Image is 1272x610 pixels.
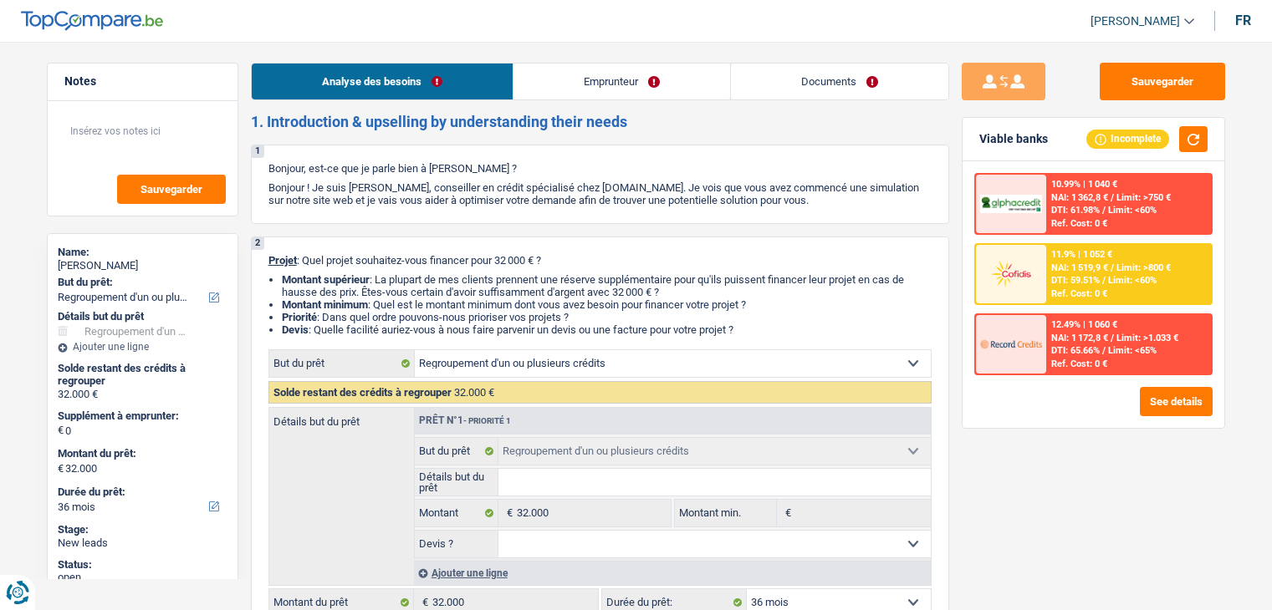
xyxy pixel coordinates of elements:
label: But du prêt [415,438,499,465]
span: € [777,500,795,526]
a: Documents [731,64,948,99]
strong: Priorité [282,311,317,323]
span: / [1111,192,1114,203]
label: Détails but du prêt [415,469,499,496]
label: Supplément à emprunter: [58,409,224,423]
div: Viable banks [979,132,1048,146]
div: Solde restant des crédits à regrouper [58,362,227,388]
label: Détails but du prêt [269,408,414,427]
span: [PERSON_NAME] [1091,14,1180,28]
h2: 1. Introduction & upselling by understanding their needs [251,113,949,131]
a: [PERSON_NAME] [1077,8,1194,35]
span: Limit: >750 € [1116,192,1171,203]
label: Montant du prêt: [58,447,224,460]
label: Montant [415,500,499,526]
span: Limit: >800 € [1116,262,1171,273]
button: See details [1140,387,1213,416]
div: Ref. Cost: 0 € [1051,218,1107,229]
strong: Montant minimum [282,298,368,311]
div: Incomplete [1086,130,1169,148]
div: 2 [252,237,264,250]
div: 11.9% | 1 052 € [1051,249,1112,260]
img: Record Credits [980,328,1042,359]
button: Sauvegarder [1100,63,1225,100]
span: / [1102,275,1106,286]
label: But du prêt [269,350,415,377]
p: Bonjour, est-ce que je parle bien à [PERSON_NAME] ? [268,162,932,175]
span: DTI: 65.66% [1051,345,1100,356]
span: 32.000 € [454,386,494,399]
span: € [58,424,64,437]
li: : Quelle facilité auriez-vous à nous faire parvenir un devis ou une facture pour votre projet ? [282,323,932,336]
li: : Dans quel ordre pouvons-nous prioriser vos projets ? [282,311,932,323]
span: DTI: 61.98% [1051,205,1100,216]
button: Sauvegarder [117,175,226,204]
div: Ajouter une ligne [58,341,227,353]
span: Devis [282,323,309,336]
div: 1 [252,145,264,158]
div: Ref. Cost: 0 € [1051,288,1107,299]
p: : Quel projet souhaitez-vous financer pour 32 000 € ? [268,254,932,267]
a: Emprunteur [513,64,730,99]
p: Bonjour ! Je suis [PERSON_NAME], conseiller en crédit spécialisé chez [DOMAIN_NAME]. Je vois que ... [268,181,932,206]
div: Name: [58,246,227,259]
span: NAI: 1 362,8 € [1051,192,1108,203]
label: But du prêt: [58,276,224,289]
span: DTI: 59.51% [1051,275,1100,286]
span: NAI: 1 172,8 € [1051,333,1108,343]
div: Détails but du prêt [58,310,227,323]
div: Stage: [58,523,227,536]
span: / [1102,345,1106,356]
div: fr [1235,13,1251,28]
label: Durée du prêt: [58,485,224,499]
span: / [1102,205,1106,216]
span: NAI: 1 519,9 € [1051,262,1108,273]
div: Status: [58,558,227,572]
img: TopCompare Logo [21,11,163,31]
span: € [498,500,517,526]
span: € [58,462,64,475]
strong: Montant supérieur [282,273,370,286]
h5: Notes [64,74,221,89]
div: New leads [58,536,227,550]
span: / [1111,262,1114,273]
span: Limit: <65% [1108,345,1157,356]
div: 12.49% | 1 060 € [1051,319,1117,330]
span: Limit: <60% [1108,275,1157,286]
span: Sauvegarder [140,184,202,195]
span: - Priorité 1 [463,416,511,425]
div: Ref. Cost: 0 € [1051,358,1107,369]
div: 10.99% | 1 040 € [1051,179,1117,190]
span: Limit: <60% [1108,205,1157,216]
div: Prêt n°1 [415,415,515,426]
img: Cofidis [980,258,1042,289]
div: Ajouter une ligne [414,561,931,585]
div: [PERSON_NAME] [58,259,227,272]
div: open [58,571,227,584]
span: Solde restant des crédits à regrouper [273,386,452,399]
div: 32.000 € [58,388,227,401]
span: / [1111,333,1114,343]
span: Projet [268,254,297,267]
label: Devis ? [415,531,499,557]
label: Montant min. [675,500,777,526]
span: Limit: >1.033 € [1116,333,1178,343]
li: : Quel est le montant minimum dont vous avez besoin pour financer votre projet ? [282,298,932,311]
img: AlphaCredit [980,195,1042,214]
li: : La plupart de mes clients prennent une réserve supplémentaire pour qu'ils puissent financer leu... [282,273,932,298]
a: Analyse des besoins [252,64,513,99]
